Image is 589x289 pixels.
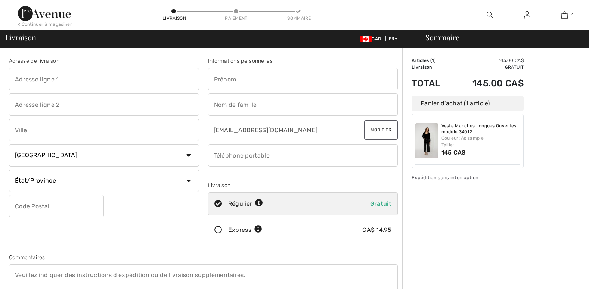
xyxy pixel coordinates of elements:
[518,10,536,20] a: Se connecter
[561,10,568,19] img: Mon panier
[9,93,199,116] input: Adresse ligne 2
[208,181,398,189] div: Livraison
[412,64,452,71] td: Livraison
[9,57,199,65] div: Adresse de livraison
[370,200,391,207] span: Gratuit
[228,226,262,234] div: Express
[452,64,524,71] td: Gratuit
[9,254,398,261] div: Commentaires
[9,119,199,141] input: Ville
[208,93,398,116] input: Nom de famille
[452,57,524,64] td: 145.00 CA$
[9,68,199,90] input: Adresse ligne 1
[412,174,524,181] div: Expédition sans interruption
[389,36,398,41] span: FR
[441,149,466,156] span: 145 CA$
[208,119,350,141] input: Courriel
[5,34,36,41] span: Livraison
[364,120,398,140] button: Modifier
[416,34,585,41] div: Sommaire
[432,58,434,63] span: 1
[162,15,185,22] div: Livraison
[362,226,391,234] div: CA$ 14.95
[18,6,71,21] img: 1ère Avenue
[441,123,521,135] a: Veste Manches Longues Ouvertes modèle 34012
[360,36,372,42] img: Canadian Dollar
[524,10,530,19] img: Mes infos
[228,199,263,208] div: Régulier
[571,12,573,18] span: 1
[208,68,398,90] input: Prénom
[18,21,72,28] div: < Continuer à magasiner
[412,71,452,96] td: Total
[225,15,247,22] div: Paiement
[441,135,521,148] div: Couleur: As sample Taille: L
[415,123,438,158] img: Veste Manches Longues Ouvertes modèle 34012
[487,10,493,19] img: recherche
[360,36,384,41] span: CAD
[287,15,310,22] div: Sommaire
[412,96,524,111] div: Panier d'achat (1 article)
[208,144,398,167] input: Téléphone portable
[546,10,583,19] a: 1
[9,195,104,217] input: Code Postal
[208,57,398,65] div: Informations personnelles
[452,71,524,96] td: 145.00 CA$
[412,57,452,64] td: Articles ( )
